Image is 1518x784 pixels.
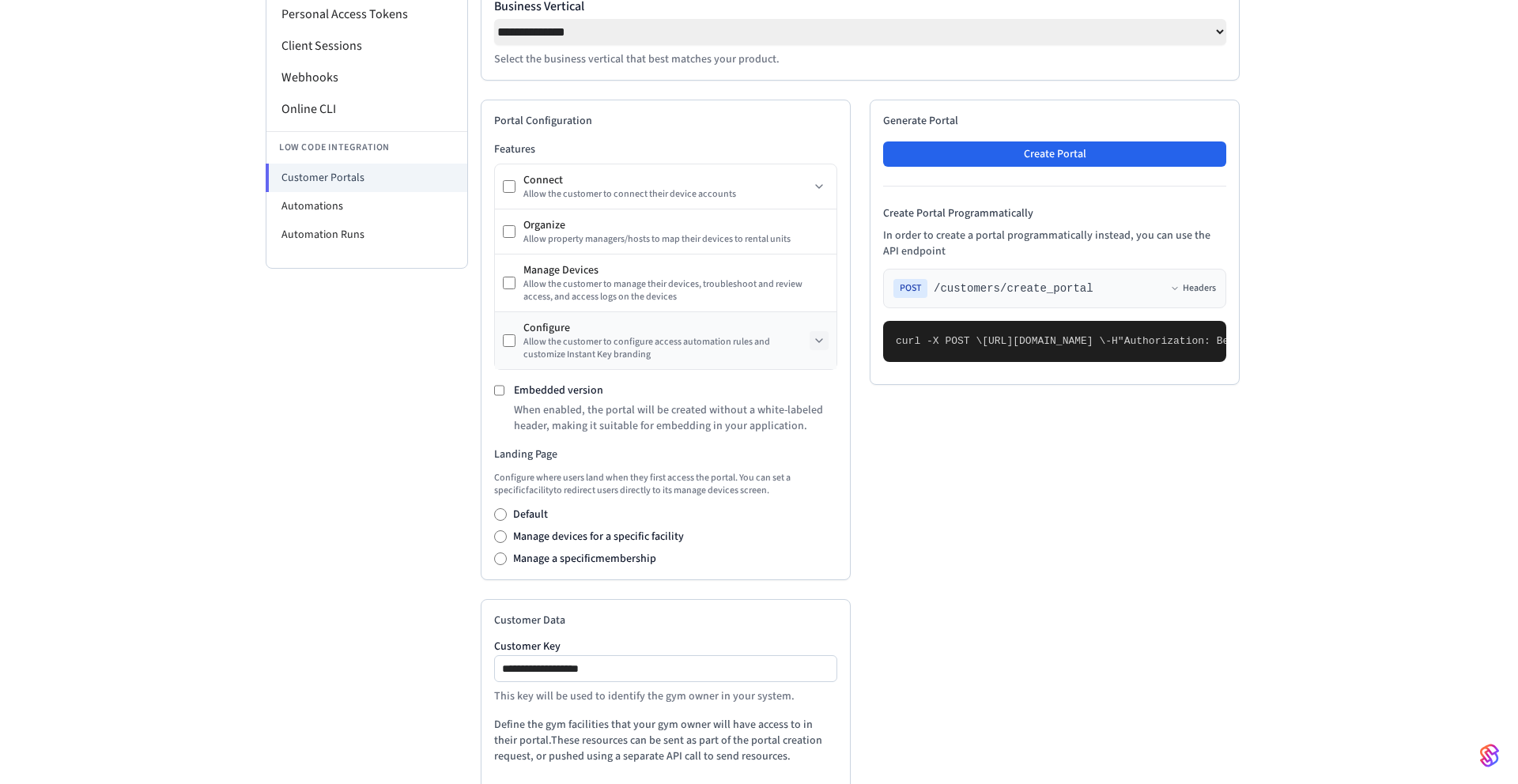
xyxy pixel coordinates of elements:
button: Headers [1170,282,1216,295]
div: Manage Devices [523,262,829,278]
h4: Create Portal Programmatically [883,205,1226,221]
label: Manage devices for a specific facility [513,529,684,545]
h3: Features [494,141,837,157]
div: Organize [523,217,829,233]
button: Create Portal [883,141,1226,167]
label: Default [513,507,548,522]
label: Customer Key [494,641,837,652]
img: SeamLogoGradient.69752ec5.svg [1480,743,1499,768]
h2: Customer Data [494,612,837,628]
div: Allow the customer to connect their device accounts [523,188,810,201]
p: Configure where users land when they first access the portal. You can set a specific facility to ... [494,472,837,497]
div: Allow the customer to configure access automation rules and customize Instant Key branding [523,336,810,361]
li: Automation Runs [266,220,467,249]
li: Low Code Integration [266,131,467,164]
div: Allow property managers/hosts to map their devices to rental units [523,233,829,246]
span: curl -X POST \ [896,335,982,347]
div: Configure [523,320,810,336]
div: Allow the customer to manage their devices, troubleshoot and review access, and access logs on th... [523,278,829,303]
span: /customers/create_portal [934,281,1093,296]
label: Manage a specific membership [513,551,656,567]
p: Select the business vertical that best matches your product. [494,51,1226,67]
span: -H [1105,335,1118,347]
div: Connect [523,172,810,188]
li: Customer Portals [266,164,467,192]
h3: Landing Page [494,447,837,462]
p: Define the gym facilities that your gym owner will have access to in their portal. These resource... [494,717,837,764]
li: Automations [266,192,467,220]
li: Online CLI [266,93,467,125]
label: Embedded version [514,383,603,398]
li: Webhooks [266,62,467,93]
p: In order to create a portal programmatically instead, you can use the API endpoint [883,228,1226,259]
p: When enabled, the portal will be created without a white-labeled header, making it suitable for e... [514,402,837,434]
p: This key will be used to identify the gym owner in your system. [494,688,837,704]
span: "Authorization: Bearer seam_api_key_123456" [1118,335,1383,347]
span: [URL][DOMAIN_NAME] \ [982,335,1105,347]
li: Client Sessions [266,30,467,62]
h2: Generate Portal [883,113,1226,129]
h2: Portal Configuration [494,113,837,129]
span: POST [893,279,927,298]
